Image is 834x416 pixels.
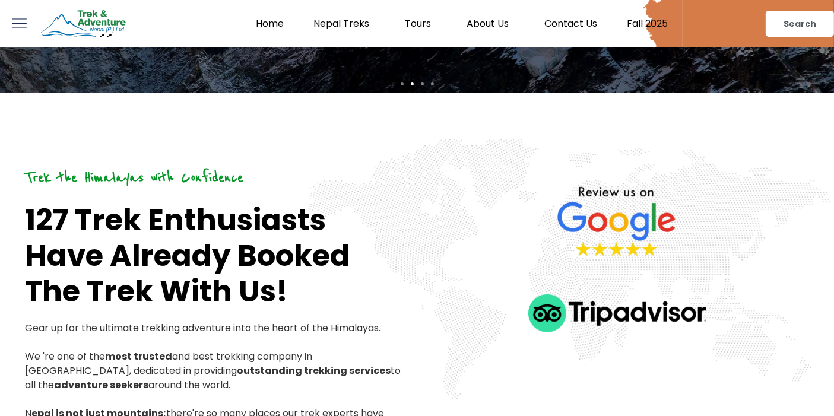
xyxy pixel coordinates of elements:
[784,20,816,28] span: Search
[299,18,390,30] a: Nepal Treks
[26,202,408,309] h1: 127 Trek Enthusiasts Have Already Booked The Trek With Us!
[431,82,434,85] span: Go to slide 4
[151,18,682,30] nav: Menu
[452,18,529,30] a: About Us
[26,164,408,190] h6: Trek the Himalayas with Confidence
[411,82,414,85] span: Go to slide 2
[390,18,452,30] a: Tours
[241,18,299,30] a: Home
[39,8,128,40] img: Trek & Adventure Nepal
[55,378,149,392] b: adventure seekers
[766,11,834,37] a: Search
[421,82,424,85] span: Go to slide 3
[529,18,612,30] a: Contact Us
[612,18,683,30] a: Fall 2025
[106,350,173,363] b: most trusted
[237,364,391,377] b: outstanding trekking services
[401,82,404,85] span: Go to slide 1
